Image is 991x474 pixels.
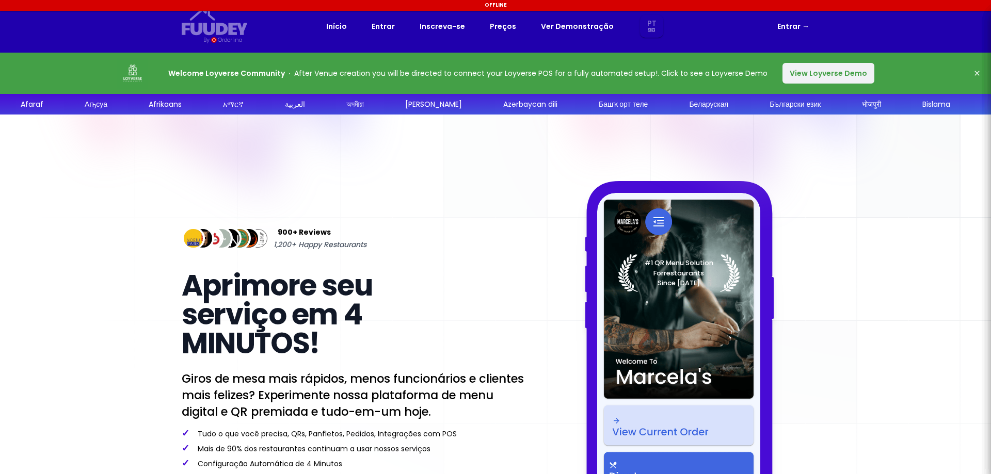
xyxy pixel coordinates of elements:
div: Аҧсуа [82,99,105,110]
p: Mais de 90% dos restaurantes continuam a usar nossos serviços [182,443,529,454]
img: Review Img [219,227,242,250]
div: Orderlina [218,36,242,44]
a: Ver Demonstração [541,20,614,32]
div: By [203,36,209,44]
svg: {/* Added fill="currentColor" here */} {/* This rectangle defines the background. Its explicit fi... [182,8,248,36]
strong: Welcome Loyverse Community [168,68,285,78]
a: Entrar [372,20,395,32]
p: Giros de mesa mais rápidos, menos funcionários e clientes mais felizes? Experimente nossa platafo... [182,370,529,420]
img: Review Img [191,227,214,250]
span: ✓ [182,427,189,439]
a: Início [326,20,347,32]
span: ✓ [182,442,189,454]
p: After Venue creation you will be directed to connect your Loyverse POS for a fully automated setu... [168,67,768,79]
a: Entrar [777,20,809,32]
img: Laurel [618,254,740,292]
div: አማርኛ [220,99,241,110]
div: Offline [2,2,989,9]
span: Aprimore seu serviço em 4 MINUTOS! [182,265,372,364]
div: Български език [767,99,818,110]
span: → [802,21,809,31]
div: भोजपुरी [860,99,879,110]
div: Bislama [920,99,948,110]
img: Review Img [237,227,261,250]
div: Afaraf [18,99,41,110]
img: Review Img [246,227,269,250]
div: Azərbaycan dili [501,99,555,110]
img: Review Img [182,227,205,250]
a: Inscreva-se [420,20,465,32]
div: Беларуская [687,99,726,110]
div: العربية [282,99,302,110]
div: অসমীয়া [344,99,361,110]
div: Башҡорт теле [596,99,645,110]
a: Preços [490,20,516,32]
img: Review Img [228,227,251,250]
img: Review Img [210,227,233,250]
p: Tudo o que você precisa, QRs, Panfletos, Pedidos, Integrações com POS [182,428,529,439]
span: ✓ [182,456,189,469]
button: View Loyverse Demo [782,63,874,84]
span: 1,200+ Happy Restaurants [274,238,366,251]
div: [PERSON_NAME] [403,99,459,110]
img: Review Img [200,227,223,250]
p: Configuração Automática de 4 Minutos [182,458,529,469]
span: 900+ Reviews [278,226,331,238]
div: Afrikaans [146,99,179,110]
